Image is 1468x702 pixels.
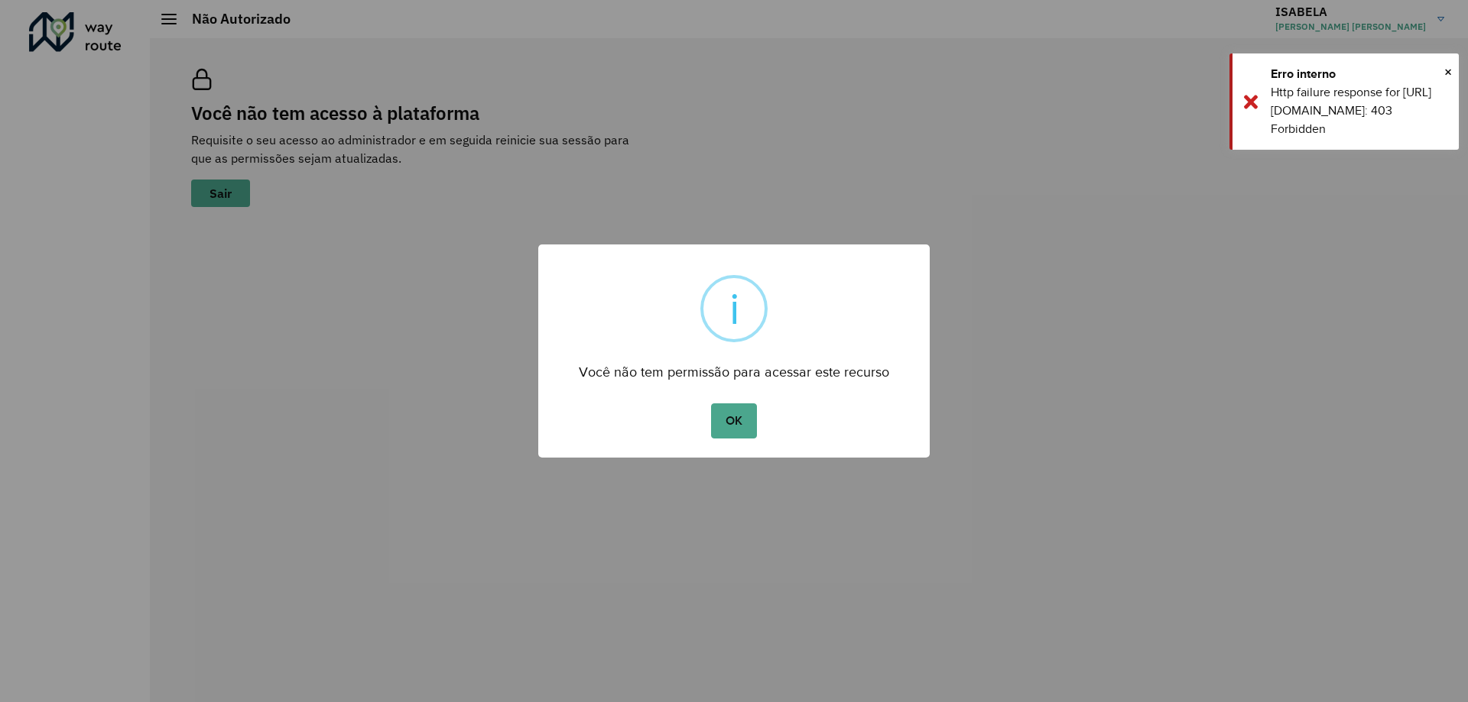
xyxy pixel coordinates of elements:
[538,350,930,384] div: Você não tem permissão para acessar este recurso
[711,403,756,438] button: OK
[1271,83,1447,138] div: Http failure response for [URL][DOMAIN_NAME]: 403 Forbidden
[1444,60,1452,83] button: Close
[1444,60,1452,83] span: ×
[1271,65,1447,83] div: Erro interno
[729,278,739,339] div: i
